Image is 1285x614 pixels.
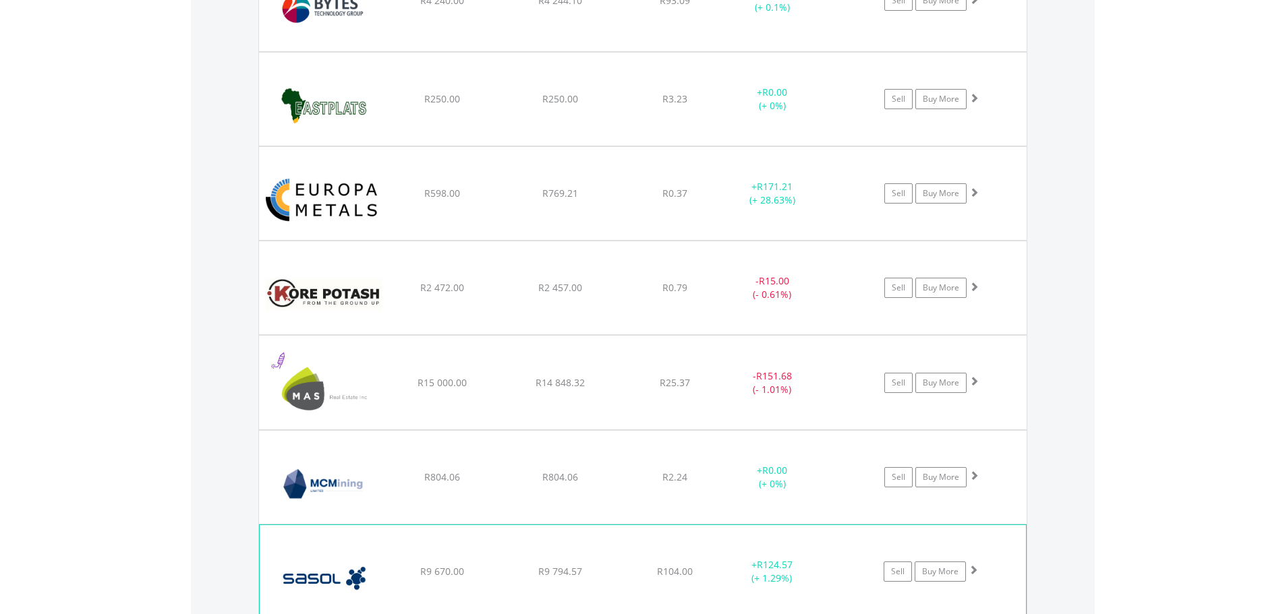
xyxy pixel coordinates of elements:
[884,278,913,298] a: Sell
[884,561,912,582] a: Sell
[757,180,793,193] span: R171.21
[424,470,460,483] span: R804.06
[538,565,582,578] span: R9 794.57
[266,164,382,237] img: EQU.ZA.EUZ.png
[722,369,824,396] div: - (- 1.01%)
[662,281,687,294] span: R0.79
[915,561,966,582] a: Buy More
[884,89,913,109] a: Sell
[662,187,687,199] span: R0.37
[756,369,792,382] span: R151.68
[884,183,913,204] a: Sell
[757,558,793,571] span: R124.57
[884,373,913,393] a: Sell
[266,258,382,331] img: EQU.ZA.KP2.png
[538,281,582,294] span: R2 457.00
[420,281,464,294] span: R2 472.00
[762,86,787,98] span: R0.00
[759,274,789,287] span: R15.00
[660,376,690,389] span: R25.37
[722,274,824,301] div: - (- 0.61%)
[424,92,460,105] span: R250.00
[915,467,967,487] a: Buy More
[657,565,693,578] span: R104.00
[266,69,382,142] img: EQU.ZA.EPS.png
[762,464,787,477] span: R0.00
[915,89,967,109] a: Buy More
[722,464,824,491] div: + (+ 0%)
[418,376,467,389] span: R15 000.00
[915,278,967,298] a: Buy More
[662,470,687,483] span: R2.24
[542,92,578,105] span: R250.00
[542,187,578,199] span: R769.21
[915,183,967,204] a: Buy More
[542,470,578,483] span: R804.06
[915,373,967,393] a: Buy More
[884,467,913,487] a: Sell
[722,86,824,113] div: + (+ 0%)
[266,352,382,425] img: EQU.ZA.MSP.png
[721,558,822,585] div: + (+ 1.29%)
[536,376,585,389] span: R14 848.32
[420,565,464,578] span: R9 670.00
[662,92,687,105] span: R3.23
[424,187,460,199] span: R598.00
[722,180,824,207] div: + (+ 28.63%)
[266,448,382,520] img: EQU.ZA.MCZ.png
